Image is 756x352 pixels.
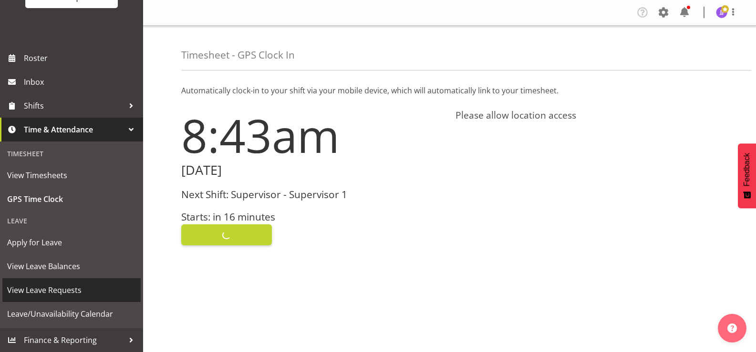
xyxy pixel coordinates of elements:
h1: 8:43am [181,110,444,161]
span: Finance & Reporting [24,333,124,347]
h3: Next Shift: Supervisor - Supervisor 1 [181,189,444,200]
span: Feedback [743,153,751,186]
div: Timesheet [2,144,141,163]
h2: [DATE] [181,163,444,178]
span: Roster [24,51,138,65]
a: Leave/Unavailability Calendar [2,302,141,326]
p: Automatically clock-in to your shift via your mobile device, which will automatically link to you... [181,85,718,96]
button: Feedback - Show survey [738,143,756,208]
a: GPS Time Clock [2,187,141,211]
div: Leave [2,211,141,231]
span: View Leave Requests [7,283,136,297]
span: View Timesheets [7,168,136,182]
img: janelle-jonkers702.jpg [716,7,727,18]
h3: Starts: in 16 minutes [181,211,444,222]
span: Apply for Leave [7,235,136,250]
h4: Please allow location access [456,110,718,121]
span: View Leave Balances [7,259,136,273]
h4: Timesheet - GPS Clock In [181,50,295,60]
a: View Timesheets [2,163,141,187]
a: View Leave Balances [2,254,141,278]
span: GPS Time Clock [7,192,136,206]
span: Time & Attendance [24,122,124,137]
img: help-xxl-2.png [727,323,737,333]
a: Apply for Leave [2,231,141,254]
span: Inbox [24,75,138,89]
span: Leave/Unavailability Calendar [7,307,136,321]
span: Shifts [24,99,124,113]
a: View Leave Requests [2,278,141,302]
